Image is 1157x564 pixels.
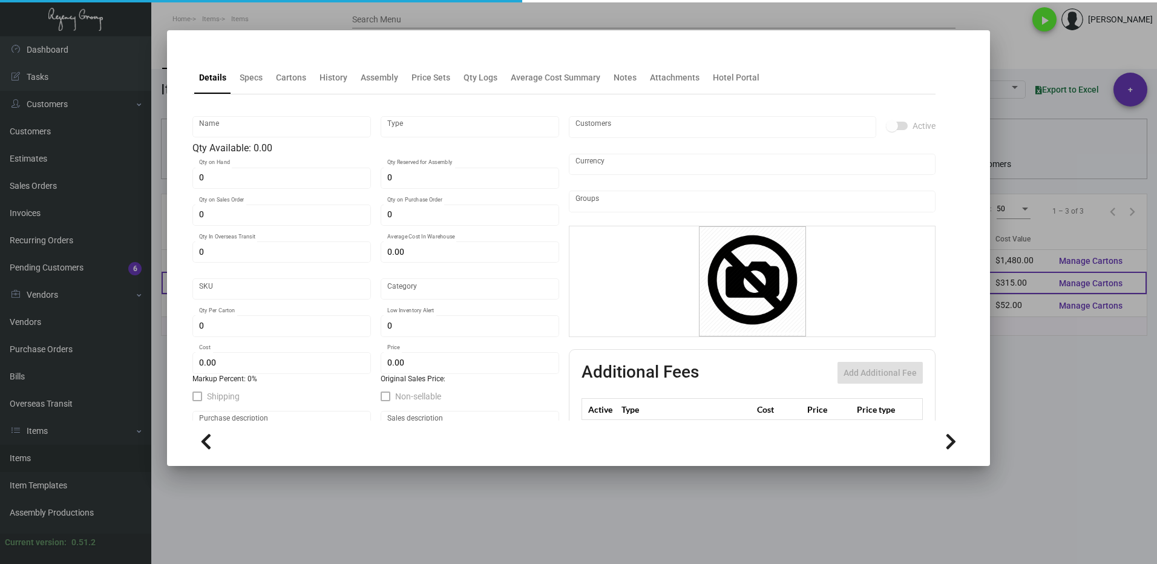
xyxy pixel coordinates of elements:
span: Non-sellable [395,389,441,404]
th: Cost [754,399,804,420]
div: Details [199,71,226,84]
input: Add new.. [575,197,929,206]
div: Hotel Portal [713,71,759,84]
div: Cartons [276,71,306,84]
div: History [320,71,347,84]
input: Add new.. [575,122,870,132]
th: Active [582,399,619,420]
div: Price Sets [411,71,450,84]
div: Specs [240,71,263,84]
div: 0.51.2 [71,536,96,549]
div: Qty Available: 0.00 [192,141,559,156]
span: Add Additional Fee [844,368,917,378]
div: Attachments [650,71,700,84]
th: Price [804,399,854,420]
th: Price type [854,399,908,420]
span: Shipping [207,389,240,404]
th: Type [618,399,754,420]
span: Active [913,119,936,133]
div: Assembly [361,71,398,84]
h2: Additional Fees [582,362,699,384]
div: Qty Logs [464,71,497,84]
div: Current version: [5,536,67,549]
div: Notes [614,71,637,84]
div: Average Cost Summary [511,71,600,84]
button: Add Additional Fee [837,362,923,384]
